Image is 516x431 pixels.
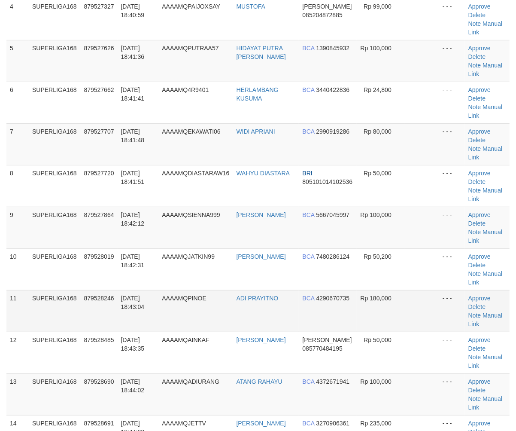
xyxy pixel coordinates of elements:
[468,253,491,260] a: Approve
[237,295,279,302] a: ADI PRAYITNO
[237,336,286,343] a: [PERSON_NAME]
[468,295,491,302] a: Approve
[121,295,145,310] span: [DATE] 18:43:04
[468,211,491,218] a: Approve
[468,378,491,385] a: Approve
[439,248,465,290] td: - - -
[237,3,265,10] a: MUSTOFA
[468,145,502,161] a: Manual Link
[6,373,29,415] td: 13
[29,207,80,248] td: SUPERLIGA168
[360,295,391,302] span: Rp 180,000
[468,262,486,269] a: Delete
[468,220,486,227] a: Delete
[316,253,349,260] span: Copy 7480286124 to clipboard
[468,354,481,361] a: Note
[162,211,220,218] span: AAAAMQSIENNA999
[237,253,286,260] a: [PERSON_NAME]
[360,211,391,218] span: Rp 100,000
[468,336,491,343] a: Approve
[162,295,206,302] span: AAAAMQPINOE
[468,20,481,27] a: Note
[302,295,314,302] span: BCA
[29,248,80,290] td: SUPERLIGA168
[364,170,392,177] span: Rp 50,000
[84,253,114,260] span: 879528019
[237,211,286,218] a: [PERSON_NAME]
[162,45,219,52] span: AAAAMQPUTRAA57
[6,207,29,248] td: 9
[316,420,349,427] span: Copy 3270906361 to clipboard
[6,290,29,332] td: 11
[468,270,481,277] a: Note
[162,128,220,135] span: AAAAMQEKAWATI06
[316,295,349,302] span: Copy 4290670735 to clipboard
[237,378,282,385] a: ATANG RAHAYU
[237,45,286,60] a: HIDAYAT PUTRA [PERSON_NAME]
[237,420,286,427] a: [PERSON_NAME]
[364,336,392,343] span: Rp 50,000
[468,420,491,427] a: Approve
[468,86,491,93] a: Approve
[316,211,349,218] span: Copy 5667045997 to clipboard
[162,336,209,343] span: AAAAMQAINKAF
[162,170,229,177] span: AAAAMQDIASTARAW16
[468,387,486,394] a: Delete
[316,45,349,52] span: Copy 1390845932 to clipboard
[316,128,349,135] span: Copy 2990919286 to clipboard
[6,165,29,207] td: 8
[468,128,491,135] a: Approve
[121,128,145,144] span: [DATE] 18:41:48
[468,95,486,102] a: Delete
[84,336,114,343] span: 879528485
[468,354,502,369] a: Manual Link
[468,62,481,69] a: Note
[237,170,290,177] a: WAHYU DIASTARA
[302,378,314,385] span: BCA
[6,248,29,290] td: 10
[162,86,209,93] span: AAAAMQ4R9401
[84,378,114,385] span: 879528690
[29,165,80,207] td: SUPERLIGA168
[302,45,314,52] span: BCA
[302,211,314,218] span: BCA
[302,420,314,427] span: BCA
[237,128,275,135] a: WIDI APRIANI
[439,165,465,207] td: - - -
[121,378,145,394] span: [DATE] 18:44:02
[121,253,145,269] span: [DATE] 18:42:31
[468,312,502,327] a: Manual Link
[84,211,114,218] span: 879527864
[364,3,392,10] span: Rp 99,000
[6,123,29,165] td: 7
[439,373,465,415] td: - - -
[84,86,114,93] span: 879527662
[84,420,114,427] span: 879528691
[162,3,220,10] span: AAAAMQPAIJOXSAY
[468,312,481,319] a: Note
[121,86,145,102] span: [DATE] 18:41:41
[302,253,314,260] span: BCA
[468,395,481,402] a: Note
[468,270,502,286] a: Manual Link
[29,123,80,165] td: SUPERLIGA168
[29,82,80,123] td: SUPERLIGA168
[360,378,391,385] span: Rp 100,000
[84,170,114,177] span: 879527720
[84,45,114,52] span: 879527626
[29,290,80,332] td: SUPERLIGA168
[468,45,491,52] a: Approve
[121,45,145,60] span: [DATE] 18:41:36
[439,207,465,248] td: - - -
[468,170,491,177] a: Approve
[316,378,349,385] span: Copy 4372671941 to clipboard
[302,170,312,177] span: BRI
[162,378,219,385] span: AAAAMQADIURANG
[360,45,391,52] span: Rp 100,000
[468,53,486,60] a: Delete
[468,178,486,185] a: Delete
[302,345,342,352] span: Copy 085770484195 to clipboard
[439,290,465,332] td: - - -
[29,373,80,415] td: SUPERLIGA168
[162,420,206,427] span: AAAAMQJETTV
